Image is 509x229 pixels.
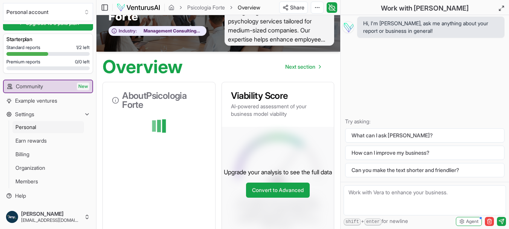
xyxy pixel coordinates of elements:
[15,111,34,118] span: Settings
[137,28,202,34] span: Management Consulting Services
[279,2,308,14] button: Share
[77,83,89,90] span: New
[345,163,504,177] button: Can you make the text shorter and friendlier?
[21,217,81,223] span: [EMAIL_ADDRESS][DOMAIN_NAME]
[285,63,315,71] span: Next section
[3,190,93,202] a: Help
[15,137,47,144] span: Earn rewards
[364,218,382,226] kbd: enter
[363,20,498,35] span: Hi, I'm [PERSON_NAME], ask me anything about your report or business in general!
[15,151,29,158] span: Billing
[12,135,84,147] a: Earn rewards
[4,80,92,92] a: CommunityNew
[6,59,40,65] span: Premium reports
[224,168,332,177] p: Upgrade your analysis to see the full data
[75,59,90,65] span: 0 / 0 left
[3,3,93,21] button: Select an organization
[12,121,84,133] a: Personal
[344,218,361,226] kbd: shift
[187,4,225,11] a: Psicologia Forte
[345,146,504,160] button: How can I improve my business?
[15,164,45,172] span: Organization
[12,175,84,188] a: Members
[6,211,18,223] img: ACg8ocLo6eSxRgYCx90xPGF0255VrG77-2_k4O9dDQAa3oLzKU8GqNk=s96-c
[290,4,304,11] span: Share
[3,95,93,107] a: Example ventures
[112,91,206,109] h3: About Psicologia Forte
[21,211,81,217] span: [PERSON_NAME]
[3,108,93,120] button: Settings
[6,45,40,51] span: Standard reports
[15,178,38,185] span: Members
[466,218,478,224] span: Agent
[238,4,260,11] span: Overview
[109,26,206,36] button: Industry:Management Consulting Services
[102,58,183,76] h1: Overview
[345,118,504,125] p: Try asking:
[12,162,84,174] a: Organization
[12,148,84,160] a: Billing
[6,35,90,43] h3: Starter plan
[456,217,482,226] button: Agent
[345,128,504,143] button: What can I ask [PERSON_NAME]?
[231,91,325,100] h3: Viability Score
[15,192,26,200] span: Help
[168,4,260,11] nav: breadcrumb
[76,45,90,51] span: 1 / 2 left
[381,3,469,14] h2: Work with [PERSON_NAME]
[16,83,43,90] span: Community
[15,97,57,105] span: Example ventures
[3,208,93,226] button: [PERSON_NAME][EMAIL_ADDRESS][DOMAIN_NAME]
[246,183,310,198] a: Convert to Advanced
[279,59,327,74] nav: pagination
[344,217,408,226] span: + for newline
[342,21,354,33] img: Vera
[15,123,36,131] span: Personal
[231,103,325,118] p: AI-powered assessment of your business model viability
[116,3,160,12] img: logo
[119,28,137,34] span: Industry:
[279,59,327,74] a: Go to next page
